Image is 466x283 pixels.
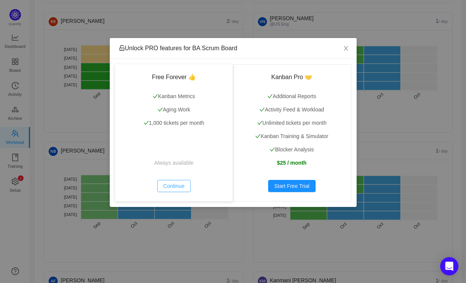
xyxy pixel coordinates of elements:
i: icon: check [259,107,265,112]
p: Additional Reports [242,92,342,100]
p: Aging Work [124,106,224,114]
p: Always available [124,159,224,167]
i: icon: close [343,45,349,51]
p: Kanban Training & Simulator [242,132,342,140]
i: icon: check [144,120,149,126]
i: icon: check [270,147,275,152]
i: icon: check [255,134,261,139]
strong: $25 / month [277,160,306,166]
p: Kanban Metrics [124,92,224,100]
button: Continue [157,180,191,192]
div: Open Intercom Messenger [440,257,458,275]
p: Unlimited tickets per month [242,119,342,127]
i: icon: check [257,120,262,126]
i: icon: check [267,94,273,99]
i: icon: unlock [119,45,125,51]
h3: Free Forever 👍 [124,73,224,81]
p: Blocker Analysis [242,146,342,154]
button: Start Free Trial [268,180,316,192]
button: Close [335,38,357,59]
span: 1,000 tickets per month [144,120,204,126]
h3: Kanban Pro 🤝 [242,73,342,81]
i: icon: check [158,107,163,112]
i: icon: check [153,94,158,99]
p: Activity Feed & Workload [242,106,342,114]
span: Unlock PRO features for BA Scrum Board [119,45,237,51]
